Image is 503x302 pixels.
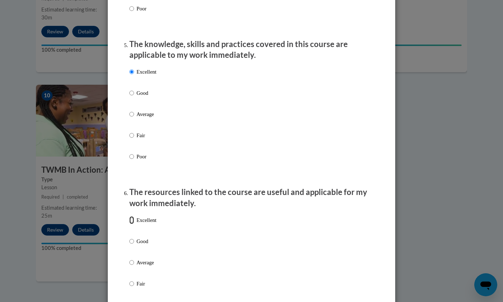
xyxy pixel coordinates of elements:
input: Good [129,237,134,245]
input: Average [129,110,134,118]
p: Excellent [137,216,156,224]
input: Fair [129,131,134,139]
p: Fair [137,131,156,139]
p: Poor [137,5,156,13]
input: Average [129,259,134,266]
p: Fair [137,280,156,288]
p: Excellent [137,68,156,76]
input: Fair [129,280,134,288]
p: Poor [137,153,156,161]
p: Good [137,89,156,97]
input: Good [129,89,134,97]
p: Average [137,110,156,118]
input: Poor [129,5,134,13]
input: Excellent [129,216,134,224]
input: Excellent [129,68,134,76]
p: Good [137,237,156,245]
p: Average [137,259,156,266]
p: The resources linked to the course are useful and applicable for my work immediately. [129,187,374,209]
input: Poor [129,153,134,161]
p: The knowledge, skills and practices covered in this course are applicable to my work immediately. [129,39,374,61]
